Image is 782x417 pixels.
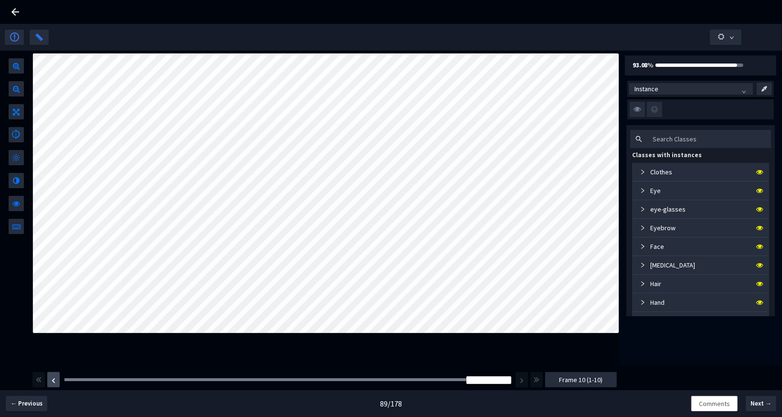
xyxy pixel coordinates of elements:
span: Instance [634,82,748,96]
span: collapsed [640,281,645,287]
div: Eye [636,185,661,196]
div: Hair [632,275,769,293]
span: collapsed [640,225,645,231]
button: Frame 10 (1-10) [545,372,617,387]
div: head_attachment [632,312,769,330]
button: Comments [691,396,738,411]
span: collapsed [640,262,645,268]
span: Next → [750,399,771,408]
span: collapsed [640,206,645,212]
img: svg+xml;base64,PHN2ZyB3aWR0aD0iMzAuMDc4MDUzIiBoZWlnaHQ9IjI5Ljk5OTkyOCIgdmlld0JveD0iMC4wMDAwMDAgLT... [761,83,767,95]
img: svg+xml;base64,PHN2ZyB3aWR0aD0iMzIiIGhlaWdodD0iMzIiIHZpZXdCb3g9IjAgMCAzMiAzMiIgZmlsbD0ibm9uZSIgeG... [647,102,662,117]
span: collapsed [640,299,645,305]
div: Eyebrow [632,219,769,237]
span: down [729,35,734,40]
div: Face [636,241,664,252]
div: Classes with instances [632,150,775,160]
div: head_attachment [636,316,701,326]
div: Hand [636,297,665,308]
button: down [710,30,741,45]
div: % [630,60,640,71]
div: Hand [632,293,769,311]
div: Eye [632,182,769,200]
span: Frame 10 (1-10) [559,374,602,385]
div: [MEDICAL_DATA] [636,260,695,270]
div: Hair [636,278,661,289]
div: Eyebrow [636,223,676,233]
div: eye-glasses [632,200,769,218]
span: Comments [699,398,730,409]
span: collapsed [640,188,645,193]
div: Face [632,237,769,256]
span: collapsed [640,244,645,249]
span: search [635,136,642,142]
div: Clothes [632,163,769,181]
span: collapsed [640,169,645,175]
div: Clothes [636,167,672,177]
div: 89 / 178 [380,398,402,409]
b: 93.08 [630,61,648,69]
div: [MEDICAL_DATA] [632,256,769,274]
img: svg+xml;base64,PHN2ZyB3aWR0aD0iMzIiIGhlaWdodD0iMzIiIHZpZXdCb3g9IjAgMCAzMiAzMiIgZmlsbD0ibm9uZSIgeG... [630,102,645,117]
button: Next → [746,396,776,411]
input: Search Classes [647,132,771,146]
div: eye-glasses [636,204,686,214]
